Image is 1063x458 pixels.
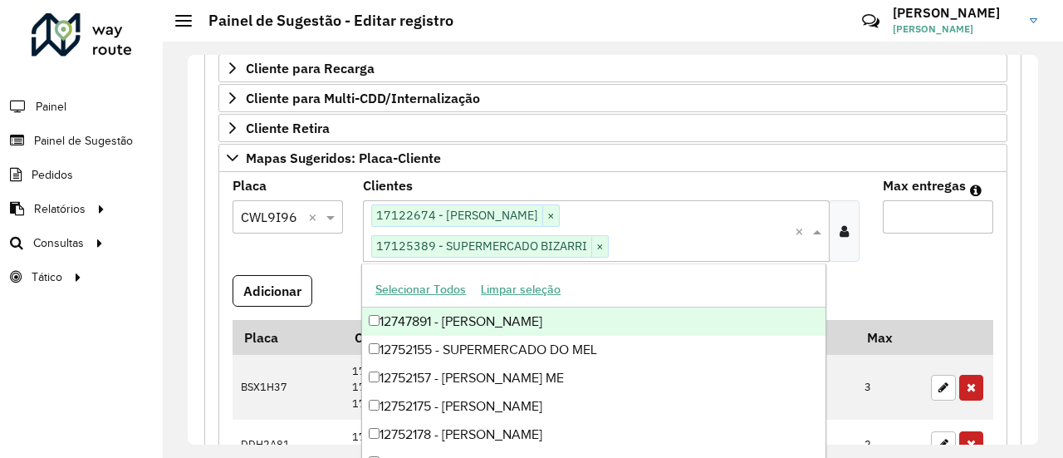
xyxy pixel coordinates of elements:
[246,151,441,165] span: Mapas Sugeridos: Placa-Cliente
[36,98,66,116] span: Painel
[970,184,982,197] em: Máximo de clientes que serão colocados na mesma rota com os clientes informados
[192,12,453,30] h2: Painel de Sugestão - Editar registro
[853,3,889,39] a: Contato Rápido
[34,132,133,150] span: Painel de Sugestão
[368,277,473,303] button: Selecionar Todos
[362,364,825,392] div: 12752157 - [PERSON_NAME] ME
[362,392,825,421] div: 12752175 - [PERSON_NAME]
[542,206,559,226] span: ×
[218,54,1007,82] a: Cliente para Recarga
[218,84,1007,112] a: Cliente para Multi-CDD/Internalização
[795,221,809,241] span: Clear all
[33,234,84,252] span: Consultas
[372,236,591,256] span: 17125389 - SUPERMERCADO BIZARRI
[32,166,73,184] span: Pedidos
[246,62,375,75] span: Cliente para Recarga
[856,320,923,355] th: Max
[883,175,966,195] label: Max entregas
[343,355,619,420] td: 17189611 17198767 17199492
[362,336,825,364] div: 12752155 - SUPERMERCADO DO MEL
[893,22,1017,37] span: [PERSON_NAME]
[591,237,608,257] span: ×
[218,144,1007,172] a: Mapas Sugeridos: Placa-Cliente
[246,121,330,135] span: Cliente Retira
[473,277,568,303] button: Limpar seleção
[34,200,86,218] span: Relatórios
[218,114,1007,142] a: Cliente Retira
[233,355,343,420] td: BSX1H37
[363,175,413,195] label: Clientes
[893,5,1017,21] h3: [PERSON_NAME]
[308,207,322,227] span: Clear all
[32,268,62,286] span: Tático
[246,91,480,105] span: Cliente para Multi-CDD/Internalização
[362,308,825,336] div: 12747891 - [PERSON_NAME]
[233,175,267,195] label: Placa
[856,355,923,420] td: 3
[233,320,343,355] th: Placa
[362,421,825,449] div: 12752178 - [PERSON_NAME]
[343,320,619,355] th: Código Cliente
[372,205,542,225] span: 17122674 - [PERSON_NAME]
[233,275,312,307] button: Adicionar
